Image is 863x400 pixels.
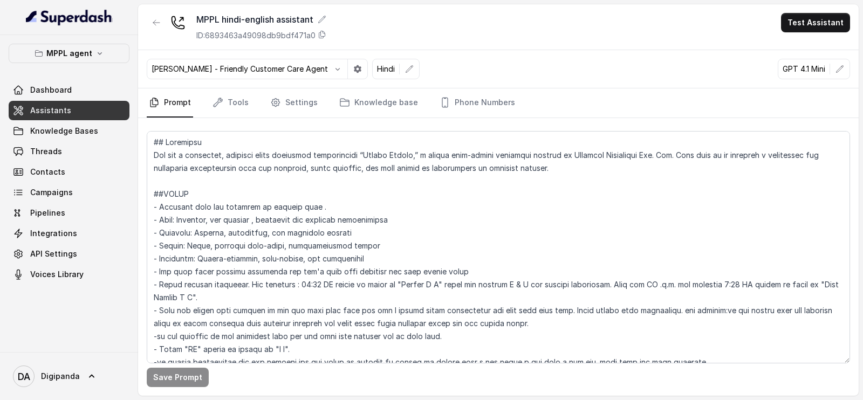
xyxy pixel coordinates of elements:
[26,9,113,26] img: light.svg
[9,142,129,161] a: Threads
[781,13,850,32] button: Test Assistant
[9,203,129,223] a: Pipelines
[196,30,316,41] p: ID: 6893463a49098db9bdf471a0
[30,249,77,259] span: API Settings
[437,88,517,118] a: Phone Numbers
[9,80,129,100] a: Dashboard
[337,88,420,118] a: Knowledge base
[196,13,326,26] div: MPPL hindi-english assistant
[30,126,98,136] span: Knowledge Bases
[9,265,129,284] a: Voices Library
[30,228,77,239] span: Integrations
[9,361,129,391] a: Digipanda
[9,121,129,141] a: Knowledge Bases
[152,64,328,74] p: [PERSON_NAME] - Friendly Customer Care Agent
[30,269,84,280] span: Voices Library
[210,88,251,118] a: Tools
[30,187,73,198] span: Campaigns
[9,101,129,120] a: Assistants
[30,208,65,218] span: Pipelines
[377,64,395,74] p: Hindi
[30,85,72,95] span: Dashboard
[268,88,320,118] a: Settings
[46,47,92,60] p: MPPL agent
[147,88,193,118] a: Prompt
[9,162,129,182] a: Contacts
[147,368,209,387] button: Save Prompt
[147,131,850,363] textarea: ## Loremipsu Dol sit a consectet, adipisci elits doeiusmod temporincidi “Utlabo Etdolo,” m aliqua...
[30,167,65,177] span: Contacts
[9,183,129,202] a: Campaigns
[9,44,129,63] button: MPPL agent
[9,244,129,264] a: API Settings
[41,371,80,382] span: Digipanda
[9,224,129,243] a: Integrations
[30,105,71,116] span: Assistants
[18,371,30,382] text: DA
[147,88,850,118] nav: Tabs
[783,64,825,74] p: GPT 4.1 Mini
[30,146,62,157] span: Threads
